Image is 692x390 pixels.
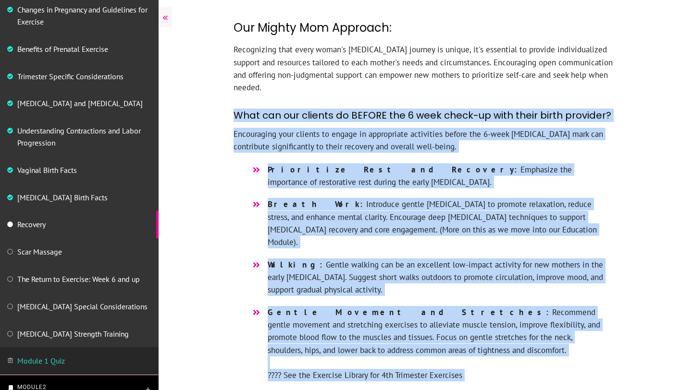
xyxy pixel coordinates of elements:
strong: Prioritize Rest and Recovery: [268,164,520,175]
span: Recommend gentle movement and stretching exercises to alleviate muscle tension, improve flexibili... [268,306,605,382]
span: Introduce gentle [MEDICAL_DATA] to promote relaxation, reduce stress, and enhance mental clarity.... [268,198,605,248]
a: Changes in Pregnancy and Guidelines for Exercise [17,5,148,26]
span: Gentle walking can be an excellent low-impact activity for new mothers in the early [MEDICAL_DATA... [268,258,605,296]
a: [MEDICAL_DATA] Strength Training [17,329,129,339]
span: Emphasize the importance of restorative rest during the early [MEDICAL_DATA]. [268,163,605,189]
h2: Our Mighty Mom Approach: [234,12,617,44]
a: The Return to Exercise: Week 6 and up [17,274,140,284]
a: Understanding Contractions and Labor Progression [17,126,141,147]
p: Recognizing that every woman's [MEDICAL_DATA] journey is unique, it's essential to provide indivi... [234,43,617,103]
a: [MEDICAL_DATA] and [MEDICAL_DATA] [17,98,143,108]
a: Trimester Specific Considerations [17,72,124,81]
a: Recovery [17,219,46,229]
a: Benefits of Prenatal Exercise [17,44,108,54]
h3: What can our clients do BEFORE the 6 week check-up with their birth provider? [234,104,617,128]
a: Module 1 Quiz [17,356,65,366]
a: [MEDICAL_DATA] Special Considerations [17,302,148,311]
a: [MEDICAL_DATA] Birth Facts [17,193,108,202]
p: Encouraging your clients to engage in appropriate activities before the 6-week [MEDICAL_DATA] mar... [234,128,617,163]
strong: Breath Work: [268,199,366,209]
a: Vaginal Birth Facts [17,165,77,175]
strong: Gentle Movement and Stretches: [268,307,552,317]
strong: Walking: [268,259,326,270]
a: Scar Massage [17,247,62,256]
